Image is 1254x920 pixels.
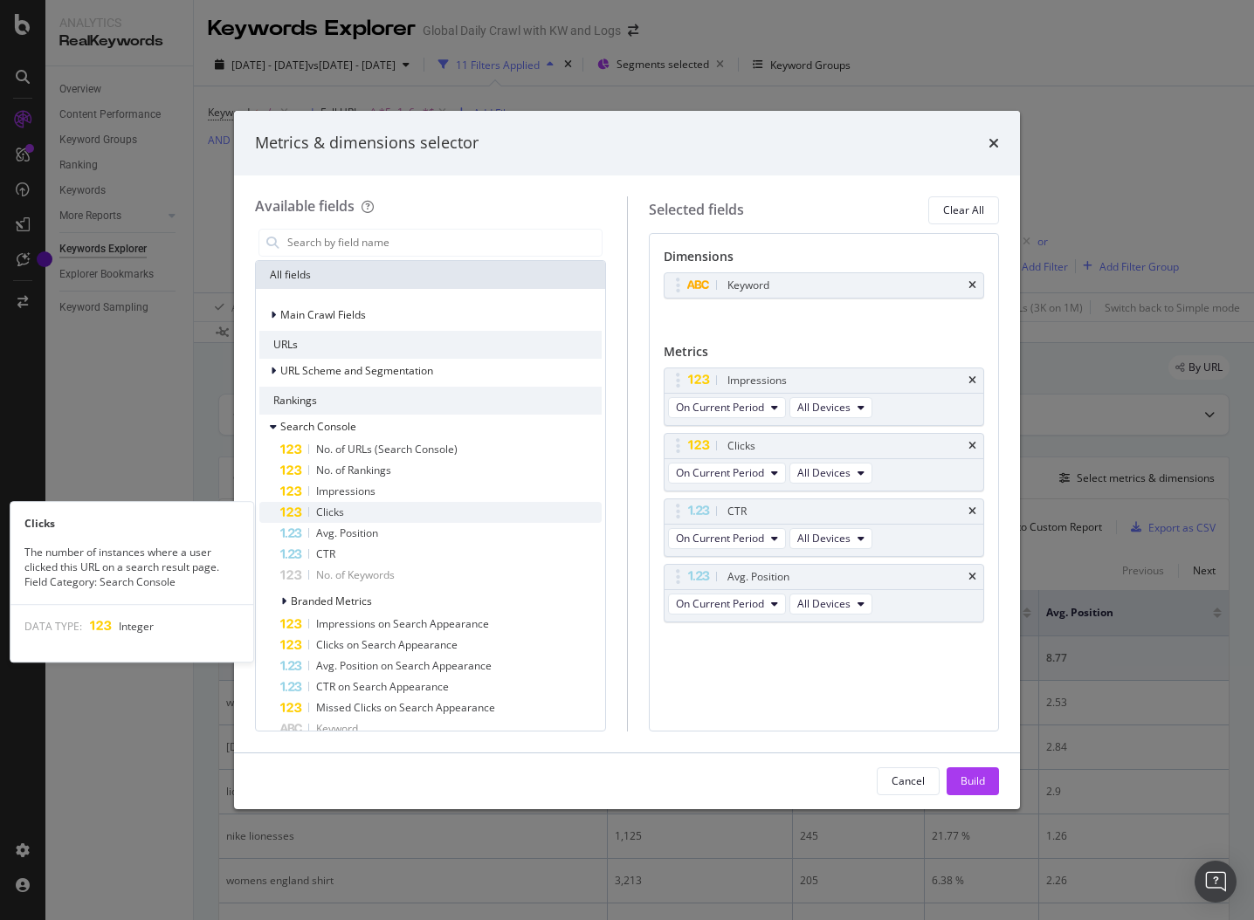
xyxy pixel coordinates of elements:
span: Clicks on Search Appearance [316,637,458,652]
button: Cancel [877,767,940,795]
div: times [968,280,976,291]
div: Clicks [727,437,755,455]
span: On Current Period [676,531,764,546]
span: No. of Keywords [316,567,395,582]
button: On Current Period [668,528,786,549]
span: Missed Clicks on Search Appearance [316,700,495,715]
button: All Devices [789,397,872,418]
span: No. of URLs (Search Console) [316,442,458,457]
div: CTRtimesOn Current PeriodAll Devices [664,498,985,557]
div: Clicks [10,516,253,531]
span: On Current Period [676,596,764,611]
span: Main Crawl Fields [280,307,366,322]
span: On Current Period [676,400,764,415]
div: URLs [259,331,602,359]
button: On Current Period [668,463,786,484]
span: All Devices [797,465,851,480]
div: times [968,375,976,386]
span: Impressions [316,484,376,498]
button: On Current Period [668,397,786,418]
span: All Devices [797,400,851,415]
div: Cancel [892,773,925,788]
div: The number of instances where a user clicked this URL on a search result page. Field Category: Se... [10,545,253,589]
div: Build [961,773,985,788]
div: All fields [256,261,605,289]
span: Avg. Position on Search Appearance [316,658,492,673]
span: Clicks [316,505,344,519]
button: On Current Period [668,594,786,614]
span: Search Console [280,419,356,434]
div: Metrics [664,343,985,367]
div: Impressions [727,372,787,389]
div: Open Intercom Messenger [1195,861,1237,903]
div: times [968,506,976,517]
input: Search by field name [286,230,602,256]
div: Avg. Position [727,568,789,586]
span: URL Scheme and Segmentation [280,363,433,378]
div: Keywordtimes [664,272,985,299]
button: All Devices [789,463,872,484]
span: CTR [316,546,335,561]
div: Keyword [727,277,769,294]
span: All Devices [797,596,851,611]
div: ClickstimesOn Current PeriodAll Devices [664,433,985,491]
span: Avg. Position [316,525,378,540]
button: Build [947,767,999,795]
button: All Devices [789,594,872,614]
span: On Current Period [676,465,764,480]
span: Branded Metrics [291,594,372,608]
div: times [989,132,999,154]
div: modal [234,111,1020,809]
div: CTR [727,503,747,520]
span: Keyword [316,721,358,736]
div: Available fields [255,196,355,216]
div: Rankings [259,387,602,415]
div: Selected fields [649,200,744,220]
div: ImpressionstimesOn Current PeriodAll Devices [664,367,985,426]
button: Clear All [928,196,999,224]
div: times [968,572,976,582]
span: Impressions on Search Appearance [316,616,489,631]
span: No. of Rankings [316,463,391,477]
div: Clear All [943,203,984,217]
span: CTR on Search Appearance [316,679,449,694]
div: Dimensions [664,248,985,272]
button: All Devices [789,528,872,549]
div: Avg. PositiontimesOn Current PeriodAll Devices [664,564,985,622]
div: times [968,441,976,451]
div: Metrics & dimensions selector [255,132,479,154]
span: All Devices [797,531,851,546]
